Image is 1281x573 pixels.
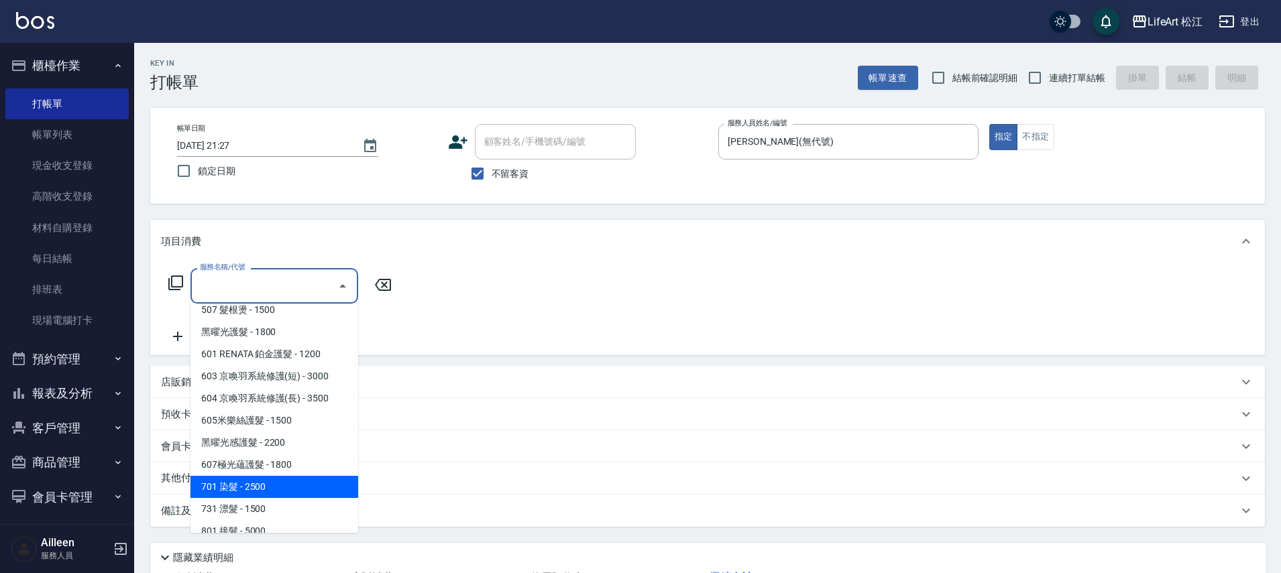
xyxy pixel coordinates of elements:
a: 每日結帳 [5,243,129,274]
a: 材料自購登錄 [5,212,129,243]
label: 服務名稱/代號 [200,262,245,272]
span: 結帳前確認明細 [952,71,1018,85]
p: 備註及來源 [161,504,211,518]
button: 櫃檯作業 [5,48,129,83]
span: 607極光蘊護髮 - 1800 [190,454,358,476]
span: 鎖定日期 [198,164,235,178]
button: LifeArt 松江 [1126,8,1209,36]
p: 隱藏業績明細 [173,551,233,565]
button: 帳單速查 [858,66,918,90]
img: Person [11,535,38,562]
span: 731 漂髮 - 1500 [190,498,358,520]
a: 高階收支登錄 [5,181,129,212]
div: 會員卡銷售 [150,430,1265,462]
input: YYYY/MM/DD hh:mm [177,135,349,157]
div: LifeArt 松江 [1148,13,1203,30]
button: Choose date, selected date is 2025-09-08 [354,130,386,162]
button: 不指定 [1017,124,1054,150]
p: 項目消費 [161,235,201,249]
span: 連續打單結帳 [1049,71,1105,85]
button: 報表及分析 [5,376,129,411]
a: 現場電腦打卡 [5,305,129,336]
button: 會員卡管理 [5,480,129,515]
img: Logo [16,12,54,29]
button: 商品管理 [5,445,129,480]
span: 601 RENATA 鉑金護髮 - 1200 [190,343,358,365]
label: 服務人員姓名/編號 [728,118,787,128]
button: 登出 [1213,9,1265,34]
h3: 打帳單 [150,73,199,92]
button: Close [332,275,353,297]
div: 其他付款方式 [150,462,1265,495]
span: 605米樂絲護髮 - 1500 [190,409,358,432]
p: 其他付款方式 [161,471,228,486]
div: 預收卡販賣 [150,398,1265,430]
button: 指定 [989,124,1018,150]
h2: Key In [150,59,199,68]
span: 不留客資 [492,167,529,181]
a: 打帳單 [5,88,129,119]
p: 會員卡銷售 [161,440,211,454]
span: 604 京喚羽系統修護(長) - 3500 [190,387,358,409]
button: 客戶管理 [5,411,129,446]
div: 店販銷售 [150,366,1265,398]
h5: Ailleen [41,536,109,550]
button: save [1093,8,1119,35]
button: 預約管理 [5,342,129,377]
button: 紅利點數設定 [5,514,129,549]
label: 帳單日期 [177,123,205,133]
p: 預收卡販賣 [161,407,211,422]
span: 603 京喚羽系統修護(短) - 3000 [190,365,358,387]
a: 排班表 [5,274,129,305]
span: 701 染髮 - 2500 [190,476,358,498]
span: 黑曜光感護髮 - 2200 [190,432,358,454]
a: 帳單列表 [5,119,129,150]
div: 項目消費 [150,220,1265,263]
span: 黑曜光護髮 - 1800 [190,321,358,343]
span: 801 接髮 - 5000 [190,520,358,542]
p: 店販銷售 [161,375,201,389]
a: 現金收支登錄 [5,150,129,181]
div: 備註及來源 [150,495,1265,527]
p: 服務人員 [41,550,109,562]
span: 507 髮根燙 - 1500 [190,299,358,321]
